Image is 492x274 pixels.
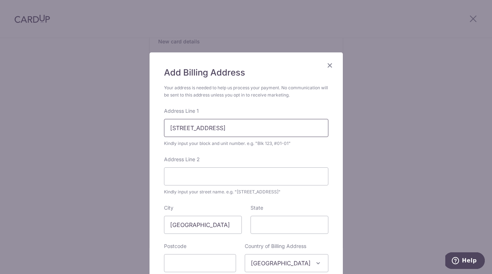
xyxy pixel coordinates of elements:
div: Kindly input your street name. e.g. "[STREET_ADDRESS]" [164,188,328,196]
span: Help [17,5,31,12]
iframe: Opens a widget where you can find more information [445,252,485,270]
label: Postcode [164,243,186,250]
div: Your address is needed to help us process your payment. No communication will be sent to this add... [164,84,328,99]
label: Address Line 1 [164,107,199,115]
button: Close [325,61,334,70]
span: Singapore [245,254,328,272]
label: Address Line 2 [164,156,200,163]
h5: Add Billing Address [164,67,328,78]
span: Singapore [245,254,328,272]
div: Kindly input your block and unit number. e.g. "Blk 123, #01-01" [164,140,328,147]
label: City [164,204,173,211]
label: Country of Billing Address [245,243,306,250]
label: State [251,204,263,211]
